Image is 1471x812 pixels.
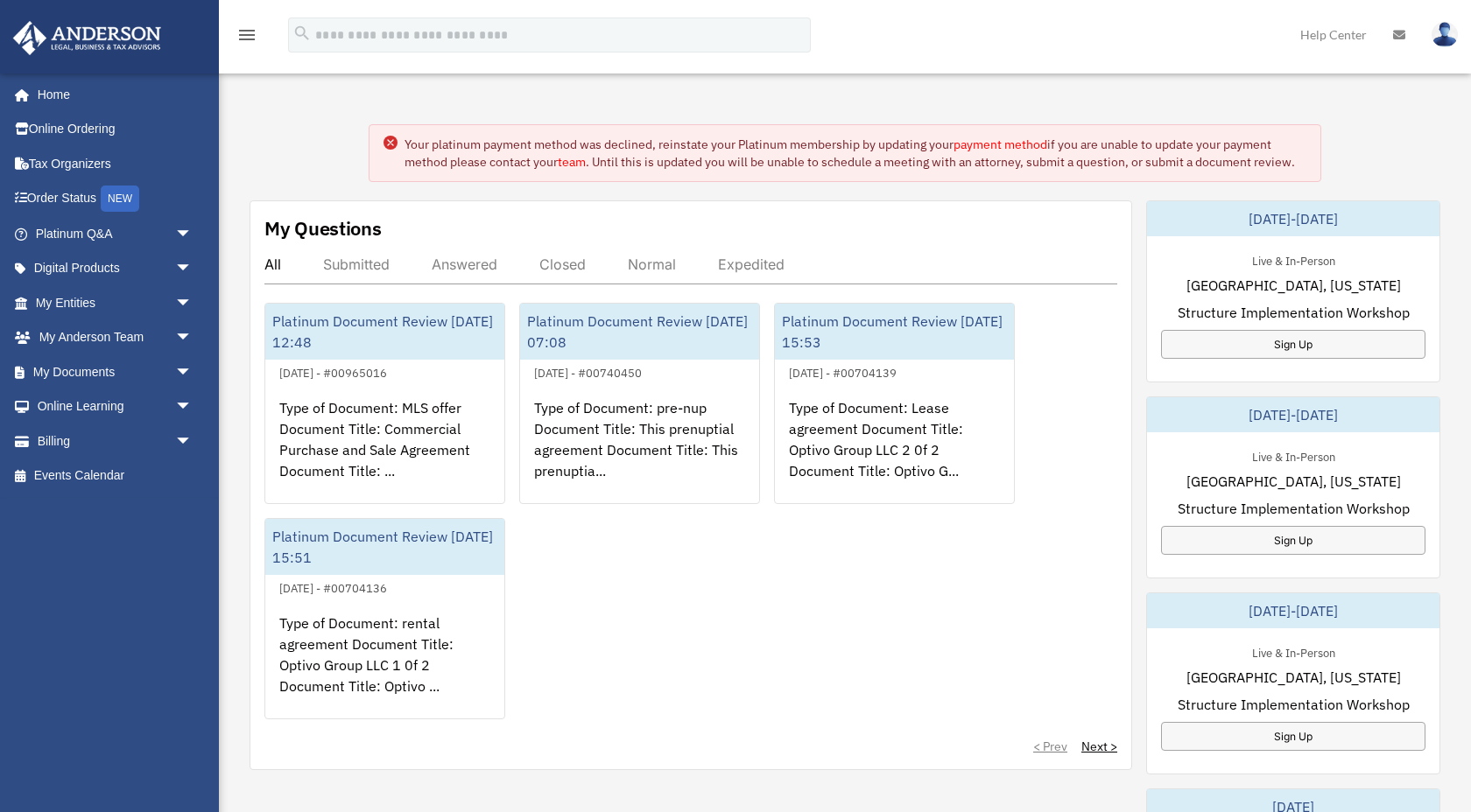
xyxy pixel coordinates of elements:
div: Live & In-Person [1238,446,1349,465]
span: arrow_drop_down [175,251,210,287]
div: NEW [101,185,139,212]
a: menu [236,31,257,45]
div: Platinum Document Review [DATE] 07:08 [520,304,759,360]
span: arrow_drop_down [175,423,210,459]
a: Platinum Document Review [DATE] 15:51[DATE] - #00704136Type of Document: rental agreement Documen... [264,518,505,719]
div: Submitted [323,255,390,273]
div: Type of Document: pre-nup Document Title: This prenuptial agreement Document Title: This prenupti... [520,383,759,520]
span: [GEOGRAPHIC_DATA], [US_STATE] [1186,275,1401,296]
a: payment method [954,136,1047,152]
a: Sign Up [1161,526,1425,555]
span: arrow_drop_down [175,389,210,425]
span: Structure Implementation Workshop [1178,694,1410,715]
img: Anderson Advisors Platinum Portal [8,21,166,55]
span: arrow_drop_down [175,216,210,252]
a: Platinum Document Review [DATE] 07:08[DATE] - #00740450Type of Document: pre-nup Document Title: ... [519,303,760,504]
div: Platinum Document Review [DATE] 15:51 [265,519,504,575]
div: Normal [628,255,676,273]
a: Platinum Document Review [DATE] 15:53[DATE] - #00704139Type of Document: Lease agreement Document... [774,303,1015,504]
div: Live & In-Person [1238,250,1349,269]
a: My Entitiesarrow_drop_down [12,285,219,320]
div: Your platinum payment method was declined, reinstate your Platinum membership by updating your if... [405,136,1306,171]
img: User Pic [1432,22,1458,47]
span: Structure Implementation Workshop [1178,302,1410,323]
a: Order StatusNEW [12,181,219,217]
a: Platinum Document Review [DATE] 12:48[DATE] - #00965016Type of Document: MLS offer Document Title... [264,303,505,504]
div: Answered [432,255,497,273]
a: Billingarrow_drop_down [12,423,219,458]
span: arrow_drop_down [175,354,210,390]
a: Digital Productsarrow_drop_down [12,251,219,286]
div: All [264,255,281,273]
div: Platinum Document Review [DATE] 12:48 [265,304,504,360]
a: Events Calendar [12,458,219,493]
a: team [558,154,586,170]
a: Online Learningarrow_drop_down [12,389,219,424]
div: Live & In-Person [1238,642,1349,661]
div: Type of Document: rental agreement Document Title: Optivo Group LLC 1 0f 2 Document Title: Optivo... [265,598,504,735]
a: Sign Up [1161,330,1425,359]
i: menu [236,24,257,45]
a: My Anderson Teamarrow_drop_down [12,320,219,355]
div: My Questions [264,215,382,241]
a: Next > [1081,738,1117,755]
div: [DATE] - #00704139 [775,362,911,381]
div: Closed [539,255,586,273]
span: [GEOGRAPHIC_DATA], [US_STATE] [1186,667,1401,688]
div: Expedited [718,255,785,273]
i: search [292,24,312,43]
span: arrow_drop_down [175,320,210,356]
a: Platinum Q&Aarrow_drop_down [12,216,219,251]
div: [DATE] - #00704136 [265,577,401,596]
span: Structure Implementation Workshop [1178,498,1410,519]
div: [DATE] - #00965016 [265,362,401,381]
div: [DATE]-[DATE] [1147,397,1439,432]
div: Type of Document: MLS offer Document Title: Commercial Purchase and Sale Agreement Document Title... [265,383,504,520]
span: [GEOGRAPHIC_DATA], [US_STATE] [1186,471,1401,492]
a: Online Ordering [12,112,219,147]
a: My Documentsarrow_drop_down [12,354,219,389]
div: [DATE] - #00740450 [520,362,656,381]
span: arrow_drop_down [175,285,210,321]
a: Tax Organizers [12,146,219,181]
a: Sign Up [1161,722,1425,751]
div: [DATE]-[DATE] [1147,201,1439,236]
div: Platinum Document Review [DATE] 15:53 [775,304,1014,360]
div: Type of Document: Lease agreement Document Title: Optivo Group LLC 2 0f 2 Document Title: Optivo ... [775,383,1014,520]
a: Home [12,77,210,112]
div: [DATE]-[DATE] [1147,593,1439,628]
